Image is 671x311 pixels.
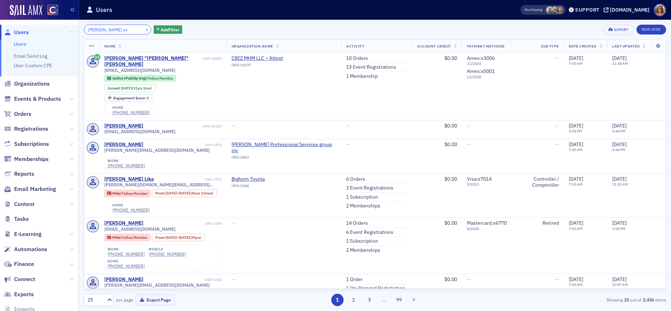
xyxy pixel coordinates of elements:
a: [PHONE_NUMBER] [107,251,145,257]
span: Amex : x3006 [467,55,495,61]
span: [DATE] [569,220,583,226]
span: Alicia Gelinas [551,6,558,14]
span: — [467,141,471,148]
button: × [144,26,150,32]
time: 11:02 AM [612,182,628,187]
div: [PERSON_NAME] "[PERSON_NAME]" [PERSON_NAME] [104,55,202,68]
div: [PERSON_NAME] [104,123,143,129]
a: 1 On-Demand Registration [346,285,405,292]
span: [DATE] [569,123,583,129]
span: Viewing [524,7,542,12]
a: 1 Order [346,276,363,283]
time: 7:00 AM [569,61,583,66]
a: 2 Memberships [346,247,380,254]
span: Tasks [14,215,29,223]
a: 14 Orders [346,220,368,226]
span: Joined : [107,86,121,91]
a: [PHONE_NUMBER] [112,207,150,213]
div: ORG-2463 [232,155,336,162]
button: 1 [331,294,344,306]
span: Users [14,29,29,36]
span: Prior [112,191,122,196]
a: Prior Fellow Member [107,235,147,240]
a: E-Learning [4,230,42,238]
div: Also [524,7,531,12]
span: Finance [14,260,34,268]
span: — [346,141,350,148]
div: Engagement Score: 3 [104,94,152,102]
h1: Users [96,6,112,14]
span: [DATE] [612,55,627,61]
div: [PHONE_NUMBER] [112,110,150,115]
span: [DATE] [612,220,627,226]
a: [PHONE_NUMBER] [107,163,145,168]
div: Controller / Comptroller [517,176,559,188]
a: Active (Paid by Org) Fellow Member [107,76,173,81]
a: Users [14,41,26,47]
time: 11:48 AM [612,61,628,66]
span: — [467,276,471,282]
div: USR-2504 [144,221,222,226]
span: 11 / 2028 [467,75,507,79]
span: Organizations [14,80,50,88]
a: 10 Orders [346,55,368,62]
span: — [467,123,471,129]
span: Add Filter [161,26,179,33]
span: From : [155,191,166,195]
label: per page [116,297,133,303]
a: 6 Event Registrations [346,229,393,236]
time: 5:08 PM [569,129,582,133]
a: [PERSON_NAME] [104,142,143,148]
span: Name [104,44,116,49]
span: Nuss Professional Services group inc [232,142,336,154]
span: — [232,123,235,129]
span: — [555,123,559,129]
span: Visa : x7014 [467,176,492,182]
div: USR-6970 [144,143,222,147]
span: Subscriptions [14,140,49,148]
div: Joined: 1994-08-15 00:00:00 [104,84,155,92]
button: AddFilter [154,25,183,34]
div: USR-4354 [144,278,222,282]
span: Lindsay Moore [556,6,563,14]
span: … [379,297,389,303]
span: [DATE] [612,123,627,129]
span: Account Credit [417,44,451,49]
a: Connect [4,275,35,283]
span: [DATE] [166,191,177,195]
span: Connect [14,275,35,283]
a: [PHONE_NUMBER] [149,251,186,257]
span: Prior [112,235,122,240]
span: [DATE] [612,276,627,282]
a: [PERSON_NAME] Like [104,176,154,182]
div: USR-18885 [203,56,222,61]
span: Automations [14,245,47,253]
a: 2 Event Registrations [346,185,393,191]
span: [DATE] [121,86,132,91]
img: SailAMX [47,5,58,15]
a: [PERSON_NAME] [104,276,143,283]
div: USR-33120 [144,124,222,129]
a: Memberships [4,155,49,163]
span: Organization Name [232,44,273,49]
div: Support [575,7,599,13]
time: 7:00 AM [569,282,583,287]
a: 2 Memberships [346,203,380,209]
span: Fellow Member [147,76,173,81]
span: Reports [14,170,34,178]
span: Active (Paid by Org) [112,76,147,81]
span: — [555,276,559,282]
time: 7:00 AM [569,226,583,231]
div: Showing out of items [477,297,666,303]
span: [DATE] [612,176,627,182]
div: ORG-10197 [232,63,296,70]
span: Bighorn Toyota [232,176,296,182]
span: [DATE] [166,235,177,240]
img: SailAMX [10,5,42,16]
a: Organizations [4,80,50,88]
span: Registrations [14,125,48,133]
div: – (29yrs) [166,235,202,240]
